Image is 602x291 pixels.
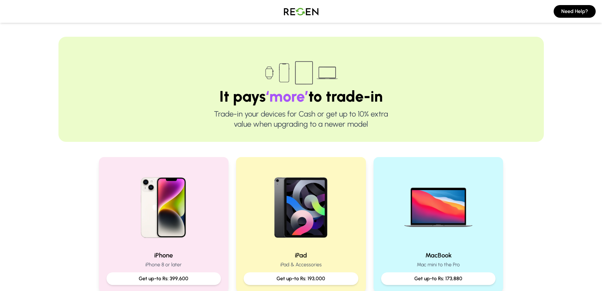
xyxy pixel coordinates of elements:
h1: It pays to trade-in [79,89,524,104]
button: Need Help? [554,5,596,18]
img: MacBook [398,165,479,246]
h2: iPhone [106,251,221,260]
h2: MacBook [381,251,496,260]
p: Get up-to Rs: 399,600 [112,275,216,282]
p: Get up-to Rs: 193,000 [249,275,353,282]
h2: iPad [244,251,358,260]
img: Trade-in devices [262,57,341,89]
p: iPhone 8 or later [106,261,221,269]
img: iPad [260,165,341,246]
span: ‘more’ [266,87,308,105]
img: iPhone [123,165,204,246]
p: Get up-to Rs: 173,880 [386,275,491,282]
p: iPad & Accessories [244,261,358,269]
p: Mac mini to the Pro [381,261,496,269]
p: Trade-in your devices for Cash or get up to 10% extra value when upgrading to a newer model [79,109,524,129]
img: Logo [279,3,323,20]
